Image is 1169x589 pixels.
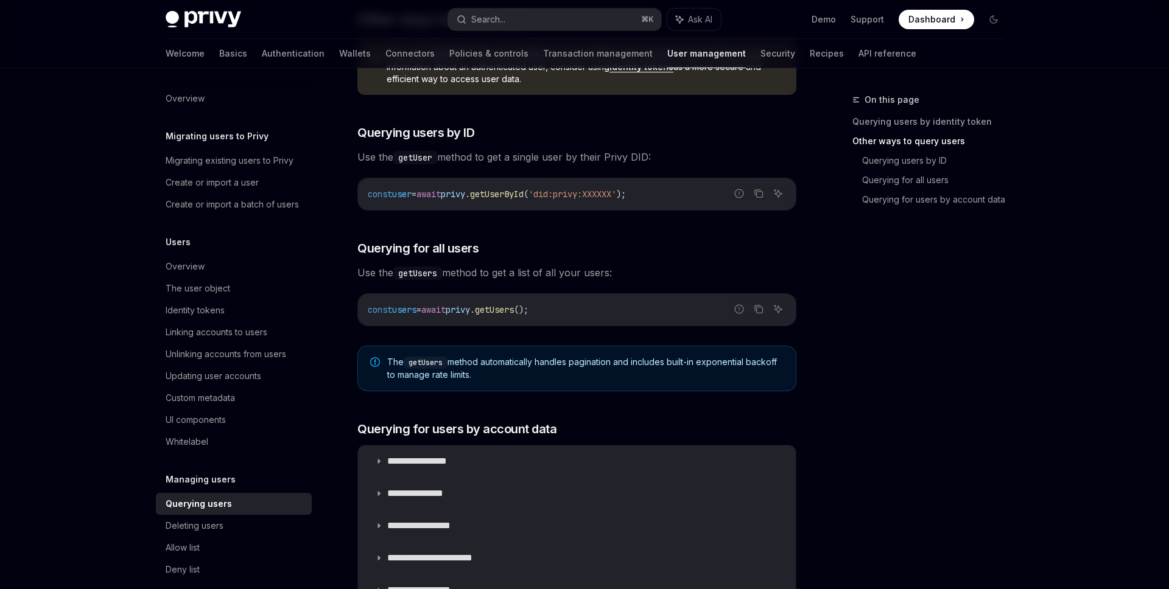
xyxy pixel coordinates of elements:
a: Other ways to query users [852,131,1013,151]
span: getUserById [470,189,524,200]
a: Allow list [156,537,312,559]
a: User management [667,39,746,68]
a: Deleting users [156,515,312,537]
span: const [368,304,392,315]
span: const [368,189,392,200]
div: Overview [166,91,205,106]
button: Copy the contents from the code block [751,301,767,317]
button: Report incorrect code [731,301,747,317]
a: Security [760,39,795,68]
button: Toggle dark mode [984,10,1003,29]
span: user [392,189,412,200]
div: Create or import a batch of users [166,197,299,212]
a: Connectors [385,39,435,68]
code: getUsers [404,357,448,369]
button: Report incorrect code [731,186,747,201]
a: Policies & controls [449,39,528,68]
div: Identity tokens [166,303,225,318]
span: await [421,304,446,315]
a: Querying for all users [862,170,1013,190]
a: Create or import a user [156,172,312,193]
img: dark logo [166,11,241,28]
a: Updating user accounts [156,365,312,387]
a: Transaction management [543,39,653,68]
span: await [416,189,441,200]
a: Overview [156,88,312,110]
div: Linking accounts to users [166,325,267,340]
span: Use the method to get a single user by their Privy DID: [357,148,796,166]
a: Demo [812,13,836,26]
a: Dashboard [899,10,974,29]
div: Whitelabel [166,434,208,449]
a: Deny list [156,559,312,580]
span: = [416,304,421,315]
a: Welcome [166,39,205,68]
span: ); [616,189,626,200]
span: = [412,189,416,200]
div: Allow list [166,540,200,555]
span: privy [441,189,465,200]
a: Whitelabel [156,431,312,453]
a: Querying users by identity token [852,112,1013,131]
span: Use the method to get a list of all your users: [357,264,796,281]
h5: Migrating users to Privy [166,129,269,144]
span: Ask AI [688,13,712,26]
h5: Managing users [166,472,236,487]
a: Querying users by ID [862,151,1013,170]
a: Migrating existing users to Privy [156,150,312,172]
span: 'did:privy:XXXXXX' [528,189,616,200]
a: Support [851,13,884,26]
button: Ask AI [667,9,721,30]
button: Search...⌘K [448,9,661,30]
div: The user object [166,281,230,296]
div: Create or import a user [166,175,259,190]
span: Dashboard [908,13,955,26]
span: ( [524,189,528,200]
a: Overview [156,256,312,277]
a: Wallets [339,39,371,68]
a: Basics [219,39,247,68]
div: Updating user accounts [166,369,261,383]
span: Querying for all users [357,240,479,257]
a: Identity tokens [156,299,312,321]
span: getUsers [475,304,514,315]
a: UI components [156,409,312,431]
div: Deny list [166,562,200,577]
a: Custom metadata [156,387,312,409]
a: API reference [858,39,916,68]
a: The user object [156,277,312,299]
span: users [392,304,416,315]
div: Unlinking accounts from users [166,347,286,361]
a: Querying for users by account data [862,190,1013,209]
button: Copy the contents from the code block [751,186,767,201]
a: Authentication [262,39,325,68]
svg: Note [370,357,380,367]
a: Querying users [156,493,312,515]
div: Deleting users [166,518,223,533]
span: ⌘ K [641,15,654,24]
div: Search... [471,12,505,27]
span: . [470,304,475,315]
a: Create or import a batch of users [156,193,312,215]
code: getUser [393,151,437,164]
div: Overview [166,259,205,274]
a: Unlinking accounts from users [156,343,312,365]
h5: Users [166,235,191,249]
code: getUsers [393,267,442,280]
button: Ask AI [770,301,786,317]
span: (); [514,304,528,315]
span: On this page [865,92,919,107]
span: The method automatically handles pagination and includes built-in exponential backoff to manage r... [387,356,784,381]
span: Querying users by ID [357,124,474,141]
a: Recipes [810,39,844,68]
a: Linking accounts to users [156,321,312,343]
div: Custom metadata [166,391,235,405]
div: Migrating existing users to Privy [166,153,293,168]
div: Querying users [166,497,232,511]
span: privy [446,304,470,315]
span: . [465,189,470,200]
div: UI components [166,413,226,427]
span: Querying for users by account data [357,420,556,437]
button: Ask AI [770,186,786,201]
